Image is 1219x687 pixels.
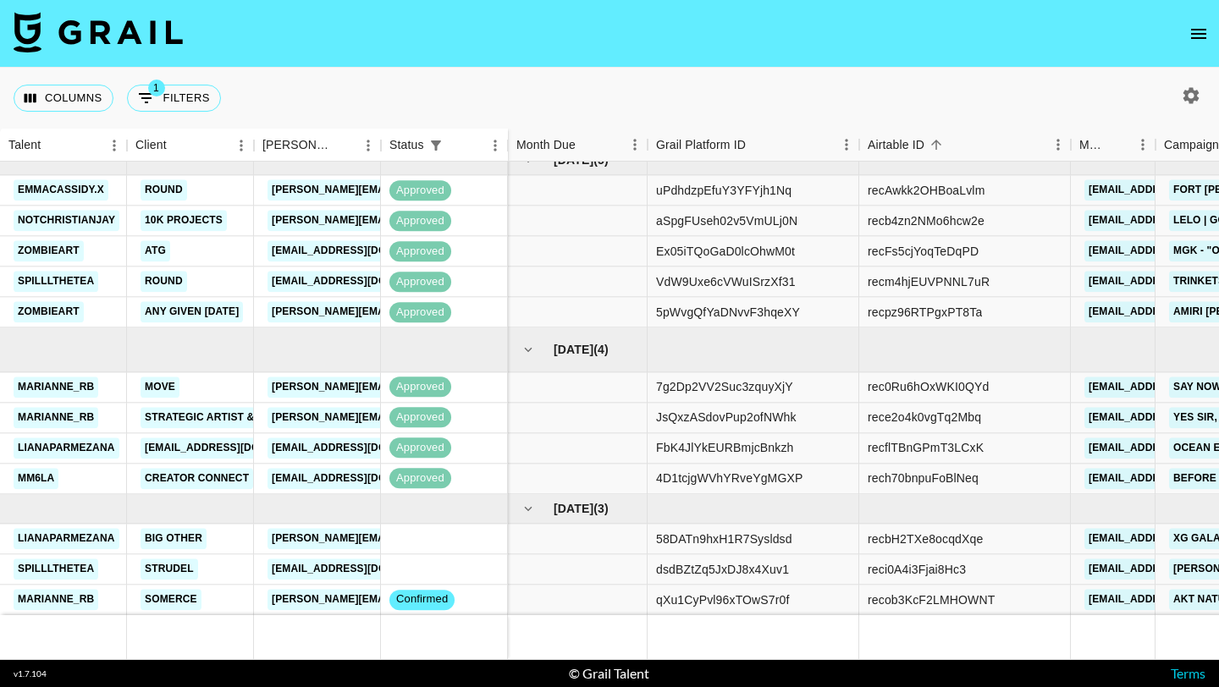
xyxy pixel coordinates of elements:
button: Menu [834,132,859,157]
a: mm6la [14,468,58,489]
a: zombieart [14,302,84,323]
div: Grail Platform ID [648,129,859,162]
button: Show filters [424,134,448,157]
button: hide children [516,338,540,361]
a: spilllthetea [14,272,98,293]
span: approved [389,274,451,290]
div: 58DATn9hxH1R7Sysldsd [656,530,792,547]
div: recpz96RTPgxPT8Ta [868,304,982,321]
button: Sort [167,134,190,157]
span: [DATE] [554,500,593,517]
div: Booker [254,129,381,162]
div: © Grail Talent [569,665,649,682]
button: Sort [41,134,64,157]
span: [DATE] [554,341,593,358]
span: approved [389,305,451,321]
a: notchristianjay [14,211,119,232]
a: [PERSON_NAME][EMAIL_ADDRESS][DOMAIN_NAME] [268,528,543,549]
button: Select columns [14,85,113,112]
span: ( 3 ) [593,500,609,517]
div: recm4hjEUVPNNL7uR [868,273,990,290]
span: approved [389,244,451,260]
button: Menu [483,133,508,158]
a: [PERSON_NAME][EMAIL_ADDRESS][DOMAIN_NAME] [268,180,543,201]
div: uPdhdzpEfuY3YFYjh1Nq [656,182,792,199]
a: Terms [1171,665,1205,681]
div: Airtable ID [859,129,1071,162]
a: zombieart [14,241,84,262]
button: Sort [448,134,472,157]
div: reci0A4i3Fjai8Hc3 [868,561,966,578]
a: Creator Connect [141,468,253,489]
div: recAwkk2OHBoaLvlm [868,182,985,199]
div: dsdBZtZq5JxDJ8x4Xuv1 [656,561,789,578]
button: hide children [516,497,540,520]
span: approved [389,213,451,229]
button: Sort [924,133,948,157]
button: Menu [229,133,254,158]
a: lianaparmezana [14,437,119,459]
div: Client [135,129,167,162]
a: [PERSON_NAME][EMAIL_ADDRESS][PERSON_NAME][DOMAIN_NAME] [268,589,631,610]
a: marianne_rb [14,589,98,610]
div: Ex05iTQoGaD0lcOhwM0t [656,243,795,260]
a: [PERSON_NAME][EMAIL_ADDRESS][PERSON_NAME][DOMAIN_NAME] [268,211,631,232]
div: VdW9Uxe6cVWuISrzXf31 [656,273,796,290]
a: Any given [DATE] [141,302,243,323]
div: Month Due [508,129,648,162]
img: Grail Talent [14,12,183,52]
div: Grail Platform ID [656,129,746,162]
div: Month Due [516,129,576,162]
div: Talent [8,129,41,162]
span: approved [389,409,451,426]
button: Sort [576,133,599,157]
div: Manager [1079,129,1106,162]
div: Manager [1071,129,1156,162]
span: approved [389,183,451,199]
button: Menu [1130,132,1156,157]
a: [EMAIL_ADDRESS][DOMAIN_NAME] [141,437,330,459]
a: emmacassidy.x [14,180,108,201]
div: recbH2TXe8ocqdXqe [868,530,983,547]
div: recFs5cjYoqTeDqPD [868,243,979,260]
a: ATG [141,241,170,262]
button: open drawer [1182,17,1216,51]
div: 4D1tcjgWVhYRveYgMGXP [656,470,803,487]
div: rece2o4k0vgTq2Mbq [868,409,981,426]
div: aSpgFUseh02v5VmULj0N [656,212,797,229]
span: [DATE] [554,151,593,168]
div: Client [127,129,254,162]
div: 1 active filter [424,134,448,157]
div: FbK4JlYkEURBmjcBnkzh [656,440,794,457]
a: Big Other [141,528,207,549]
a: Somerce [141,589,201,610]
button: Menu [1045,132,1071,157]
span: approved [389,379,451,395]
div: recob3KcF2LMHOWNT [868,591,995,608]
span: approved [389,440,451,456]
div: rech70bnpuFoBlNeq [868,470,979,487]
div: 5pWvgQfYaDNvvF3hqeXY [656,304,800,321]
a: [PERSON_NAME][EMAIL_ADDRESS][DOMAIN_NAME] [268,376,543,398]
a: MOVE [141,376,179,398]
div: recb4zn2NMo6hcw2e [868,212,985,229]
a: [EMAIL_ADDRESS][DOMAIN_NAME] [268,241,457,262]
a: spilllthetea [14,558,98,580]
a: [EMAIL_ADDRESS][DOMAIN_NAME] [268,272,457,293]
a: [PERSON_NAME][EMAIL_ADDRESS][DOMAIN_NAME] [268,407,543,428]
div: JsQxzASdovPup2ofNWhk [656,409,797,426]
div: Status [381,129,508,162]
button: Sort [1106,133,1130,157]
a: Strudel [141,558,198,580]
a: [EMAIL_ADDRESS][DOMAIN_NAME] [268,437,457,459]
button: Sort [746,133,769,157]
div: 7g2Dp2VV2Suc3zquyXjY [656,379,793,396]
span: ( 4 ) [593,341,609,358]
a: [PERSON_NAME][EMAIL_ADDRESS][DOMAIN_NAME] [268,302,543,323]
a: 10k Projects [141,211,227,232]
a: [EMAIL_ADDRESS][DOMAIN_NAME] [268,558,457,580]
a: marianne_rb [14,376,98,398]
button: Show filters [127,85,221,112]
button: Menu [356,133,381,158]
button: Menu [102,133,127,158]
